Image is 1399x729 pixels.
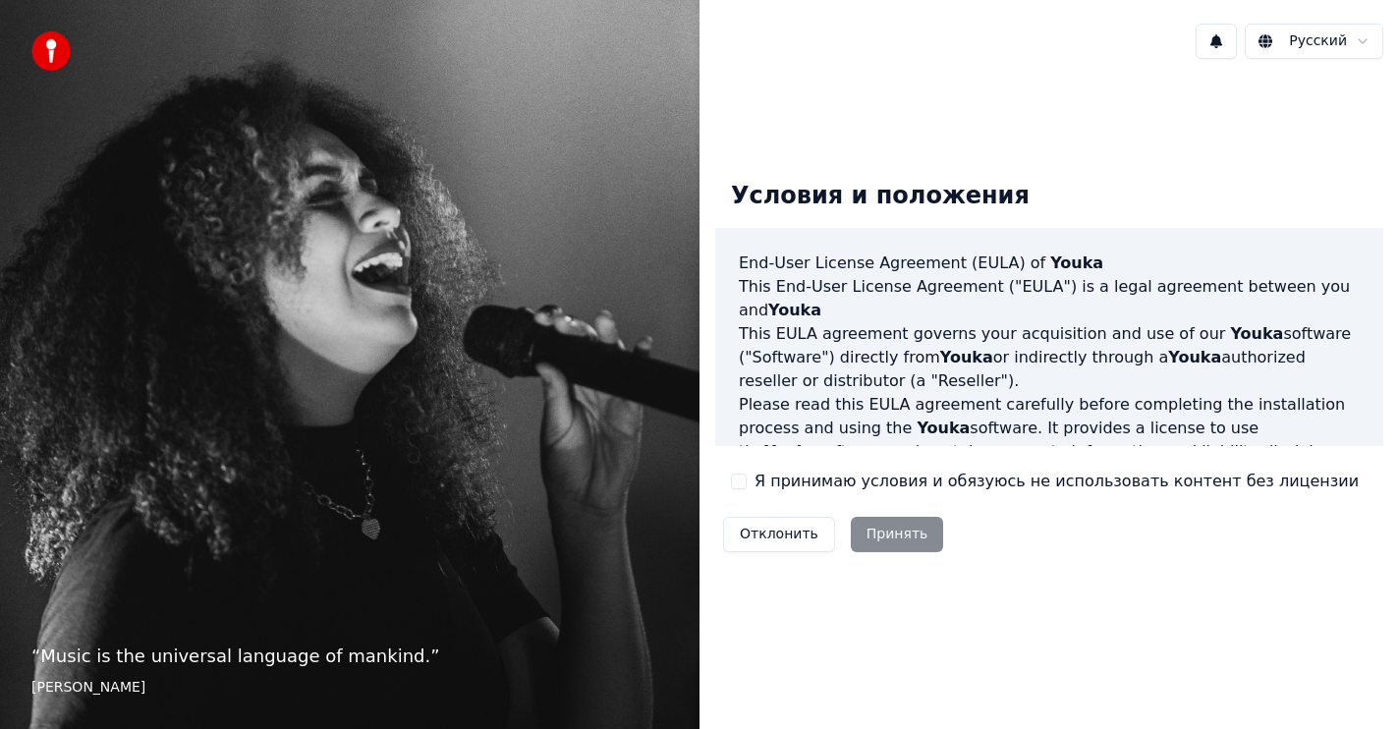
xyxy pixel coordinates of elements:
[1050,253,1103,272] span: Youka
[739,252,1360,275] h3: End-User License Agreement (EULA) of
[768,301,821,319] span: Youka
[715,165,1045,228] div: Условия и положения
[739,393,1360,464] p: Please read this EULA agreement carefully before completing the installation process and using th...
[31,31,71,71] img: youka
[739,275,1360,322] p: This End-User License Agreement ("EULA") is a legal agreement between you and
[31,678,668,698] footer: [PERSON_NAME]
[764,442,817,461] span: Youka
[1230,324,1283,343] span: Youka
[739,322,1360,393] p: This EULA agreement governs your acquisition and use of our software ("Software") directly from o...
[940,348,993,366] span: Youka
[723,517,835,552] button: Отклонить
[755,470,1359,493] label: Я принимаю условия и обязуюсь не использовать контент без лицензии
[1168,348,1221,366] span: Youka
[917,419,970,437] span: Youka
[31,643,668,670] p: “ Music is the universal language of mankind. ”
